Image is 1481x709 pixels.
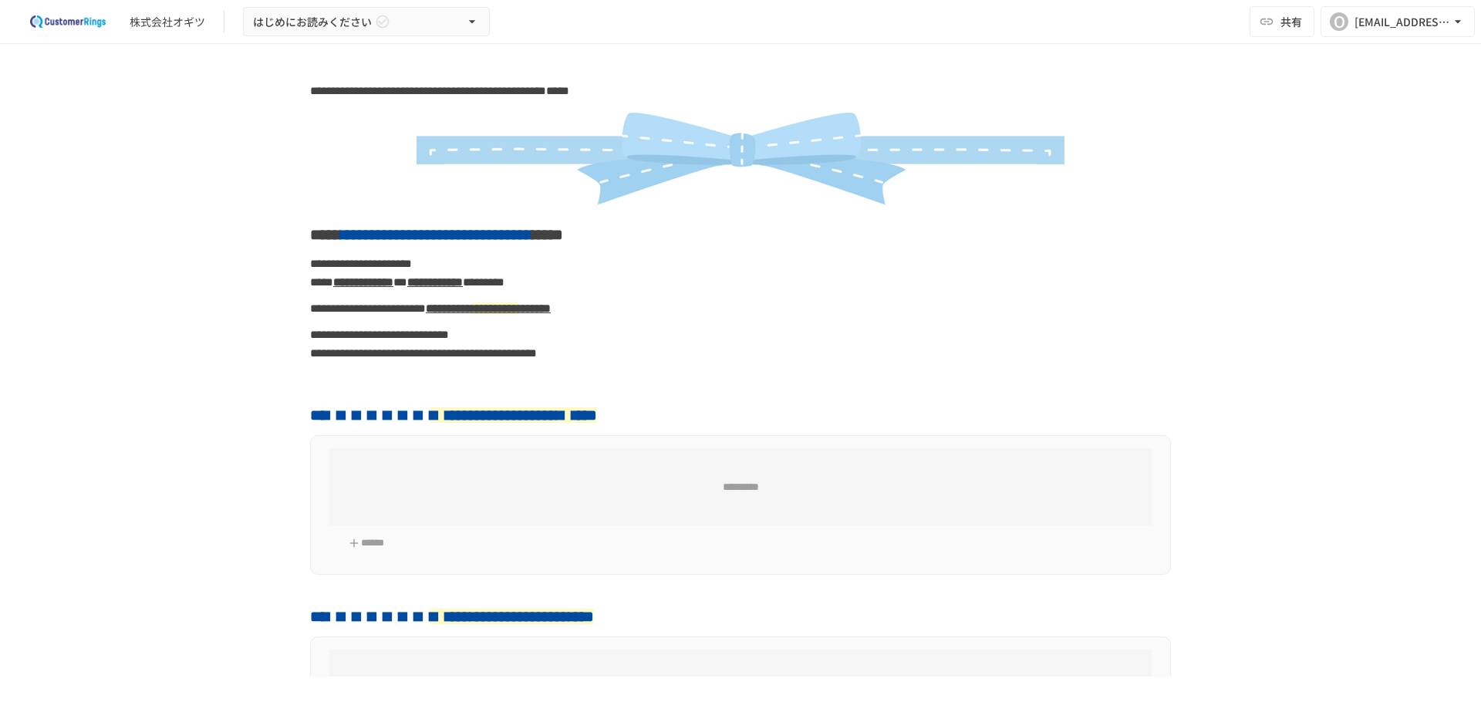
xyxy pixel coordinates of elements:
[366,108,1115,208] img: Ddkbq4okBfCbQBHdoxFEAQXocsBjeRHF5Vl1sBcGsuM
[1321,6,1475,37] button: O[EMAIL_ADDRESS][DOMAIN_NAME]
[1250,6,1314,37] button: 共有
[253,12,372,32] span: はじめにお読みください
[243,7,490,37] button: はじめにお読みください
[1354,12,1450,32] div: [EMAIL_ADDRESS][DOMAIN_NAME]
[130,14,205,30] div: 株式会社オギツ
[1280,13,1302,30] span: 共有
[19,9,117,34] img: 2eEvPB0nRDFhy0583kMjGN2Zv6C2P7ZKCFl8C3CzR0M
[1330,12,1348,31] div: O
